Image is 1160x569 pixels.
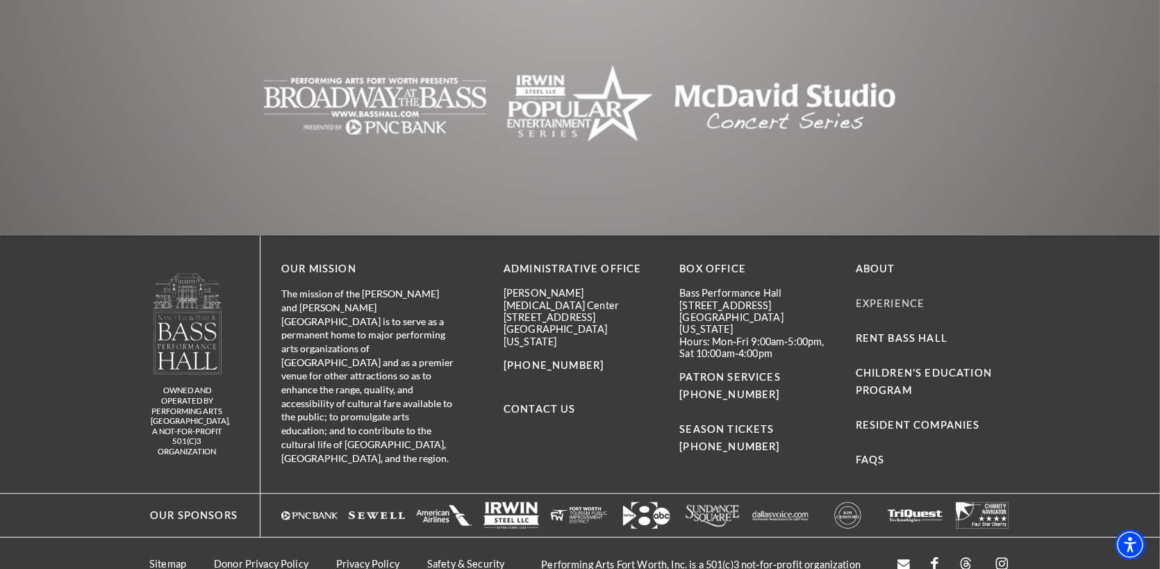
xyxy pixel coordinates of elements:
[679,311,834,336] p: [GEOGRAPHIC_DATA][US_STATE]
[281,287,455,465] p: The mission of the [PERSON_NAME] and [PERSON_NAME][GEOGRAPHIC_DATA] is to serve as a permanent ho...
[504,357,658,374] p: [PHONE_NUMBER]
[281,502,338,529] a: Logo of PNC Bank in white text with a triangular symbol. - open in a new tab - target website may...
[856,297,925,309] a: Experience
[416,502,472,529] img: The image is completely blank or white.
[674,97,896,113] a: Text logo for "McDavid Studio Concert Series" in a clean, modern font. - open in a new tab
[887,502,943,529] img: The image is completely blank or white.
[264,97,486,113] a: The image is blank or empty. - open in a new tab
[507,60,652,152] img: The image is completely blank with no visible content.
[264,65,486,148] img: The image is blank or empty.
[679,404,834,456] p: SEASON TICKETS [PHONE_NUMBER]
[152,272,223,374] img: owned and operated by Performing Arts Fort Worth, A NOT-FOR-PROFIT 501(C)3 ORGANIZATION
[820,502,876,529] img: A circular logo with the text "KIM CLASSIFIED" in the center, featuring a bold, modern design.
[507,97,652,113] a: The image is completely blank with no visible content. - open in a new tab
[954,502,1011,529] img: The image is completely blank or white.
[856,367,992,396] a: Children's Education Program
[856,454,885,465] a: FAQs
[752,502,809,529] img: The image features a simple white background with text that appears to be a logo or brand name.
[416,502,472,529] a: The image is completely blank or white. - open in a new tab
[856,332,947,344] a: Rent Bass Hall
[151,386,224,456] p: owned and operated by Performing Arts [GEOGRAPHIC_DATA], A NOT-FOR-PROFIT 501(C)3 ORGANIZATION
[483,502,540,529] a: Logo of Irwin Steel LLC, featuring the company name in bold letters with a simple design. - open ...
[674,65,896,148] img: Text logo for "McDavid Studio Concert Series" in a clean, modern font.
[551,502,607,529] img: The image is completely blank or white.
[954,502,1011,529] a: The image is completely blank or white. - open in a new tab
[483,502,540,529] img: Logo of Irwin Steel LLC, featuring the company name in bold letters with a simple design.
[618,502,674,529] a: Logo featuring the number "8" with an arrow and "abc" in a modern design. - open in a new tab
[618,502,674,529] img: Logo featuring the number "8" with an arrow and "abc" in a modern design.
[685,502,741,529] img: Logo of Sundance Square, featuring stylized text in white.
[504,403,576,415] a: Contact Us
[679,299,834,311] p: [STREET_ADDRESS]
[137,507,238,525] p: Our Sponsors
[504,287,658,311] p: [PERSON_NAME][MEDICAL_DATA] Center
[679,336,834,360] p: Hours: Mon-Fri 9:00am-5:00pm, Sat 10:00am-4:00pm
[752,502,809,529] a: The image features a simple white background with text that appears to be a logo or brand name. -...
[856,263,895,274] a: About
[1115,529,1145,560] div: Accessibility Menu
[685,502,741,529] a: Logo of Sundance Square, featuring stylized text in white. - open in a new tab
[504,311,658,323] p: [STREET_ADDRESS]
[349,502,405,529] img: The image is completely blank or white.
[349,502,405,529] a: The image is completely blank or white. - open in a new tab
[504,261,658,278] p: Administrative Office
[820,502,876,529] a: A circular logo with the text "KIM CLASSIFIED" in the center, featuring a bold, modern design. - ...
[504,323,658,347] p: [GEOGRAPHIC_DATA][US_STATE]
[679,261,834,278] p: BOX OFFICE
[679,287,834,299] p: Bass Performance Hall
[679,369,834,404] p: PATRON SERVICES [PHONE_NUMBER]
[887,502,943,529] a: The image is completely blank or white. - open in a new tab
[281,502,338,529] img: Logo of PNC Bank in white text with a triangular symbol.
[856,419,980,431] a: Resident Companies
[281,261,455,278] p: OUR MISSION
